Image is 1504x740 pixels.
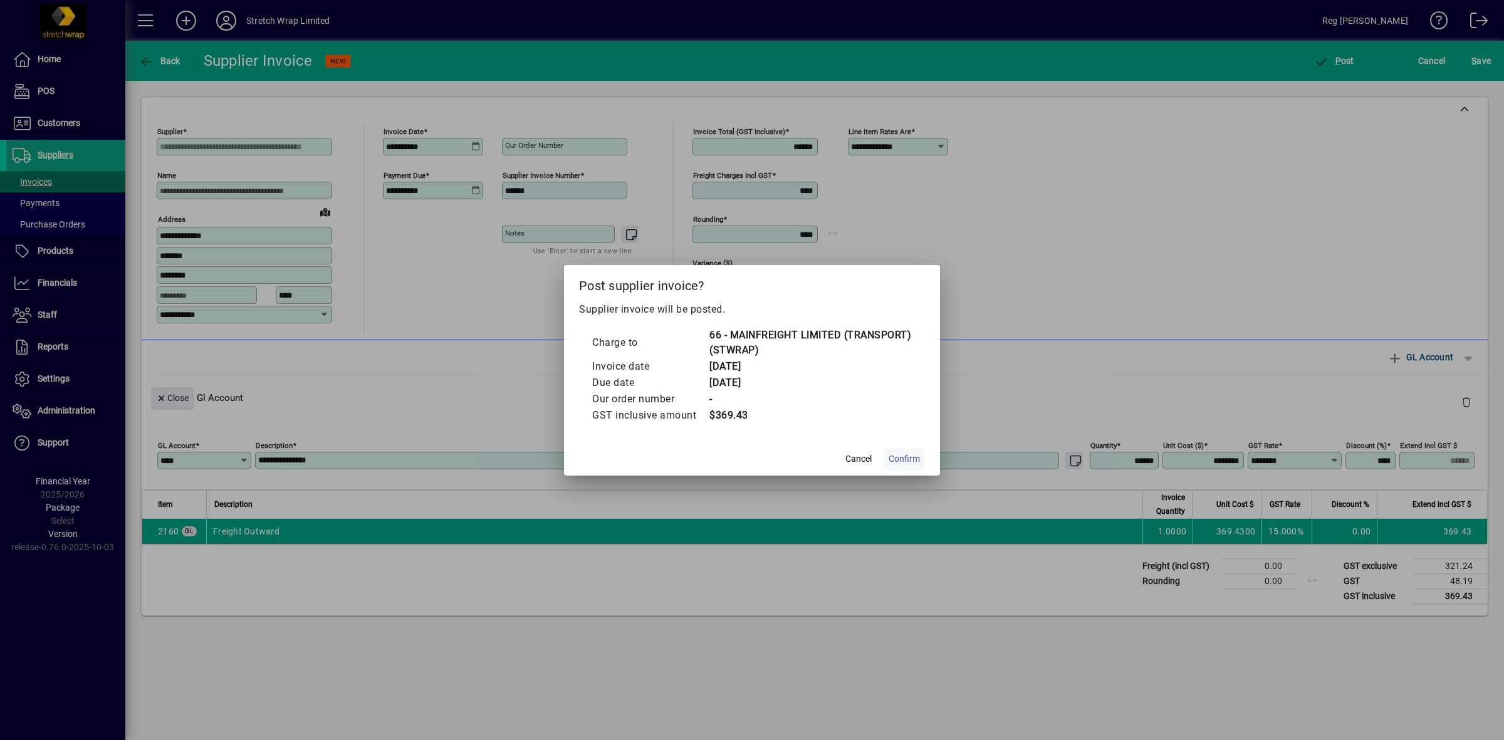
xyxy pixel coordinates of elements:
td: [DATE] [709,358,912,375]
p: Supplier invoice will be posted. [579,302,925,317]
td: - [709,391,912,407]
h2: Post supplier invoice? [564,265,940,301]
button: Cancel [838,448,879,471]
td: Invoice date [592,358,709,375]
td: [DATE] [709,375,912,391]
td: $369.43 [709,407,912,424]
span: Cancel [845,452,872,466]
td: Our order number [592,391,709,407]
td: Due date [592,375,709,391]
td: 66 - MAINFREIGHT LIMITED (TRANSPORT) (STWRAP) [709,327,912,358]
span: Confirm [889,452,920,466]
td: Charge to [592,327,709,358]
td: GST inclusive amount [592,407,709,424]
button: Confirm [884,448,925,471]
